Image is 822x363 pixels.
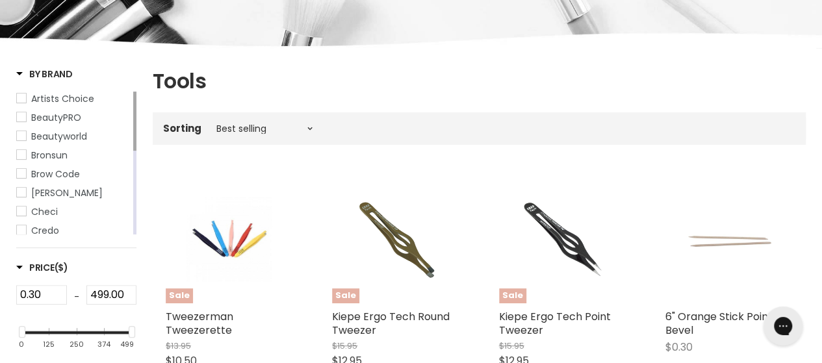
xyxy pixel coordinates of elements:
span: BeautyPRO [31,111,81,124]
span: Brow Code [31,168,80,181]
div: 250 [70,340,84,348]
span: $13.95 [166,340,191,352]
div: 374 [97,340,110,348]
a: Caron [16,186,131,200]
a: Checi [16,205,131,219]
a: Kiepe Ergo Tech Point Tweezer [499,309,611,338]
span: $15.95 [499,340,524,352]
div: - [67,285,86,308]
img: Kiepe Ergo Tech Round Tweezer [353,176,439,303]
h3: Price($) [16,261,68,274]
a: Artists Choice [16,92,131,106]
a: BeautyPRO [16,110,131,125]
a: Credo [16,223,131,238]
span: Sale [166,288,193,303]
img: Kiepe Ergo Tech Point Tweezer [520,176,605,303]
a: 6" Orange Stick Point & Bevel [665,309,783,338]
a: Bronsun [16,148,131,162]
img: 6 [686,176,771,303]
a: Brow Code [16,167,131,181]
a: Tweezerman TweezeretteSale [166,176,293,303]
span: $15.95 [332,340,357,352]
span: Price [16,261,68,274]
a: Kiepe Ergo Tech Round Tweezer [332,309,450,338]
div: 499 [120,340,134,348]
div: 0 [19,340,24,348]
span: Sale [499,288,526,303]
a: Kiepe Ergo Tech Round TweezerSale [332,176,459,303]
span: Checi [31,205,58,218]
div: 125 [43,340,55,348]
h3: By Brand [16,68,73,81]
span: Bronsun [31,149,68,162]
span: Sale [332,288,359,303]
img: Tweezerman Tweezerette [187,176,272,303]
span: Beautyworld [31,130,87,143]
input: Min Price [16,285,67,305]
a: Tweezerman Tweezerette [166,309,233,338]
a: 6 [665,176,793,303]
input: Max Price [86,285,137,305]
span: Artists Choice [31,92,94,105]
a: Kiepe Ergo Tech Point TweezerSale [499,176,626,303]
label: Sorting [163,123,201,134]
span: Credo [31,224,59,237]
span: ($) [55,261,68,274]
a: Beautyworld [16,129,131,144]
span: [PERSON_NAME] [31,186,103,199]
span: $0.30 [665,340,693,355]
h1: Tools [153,68,806,95]
iframe: Gorgias live chat messenger [757,302,809,350]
